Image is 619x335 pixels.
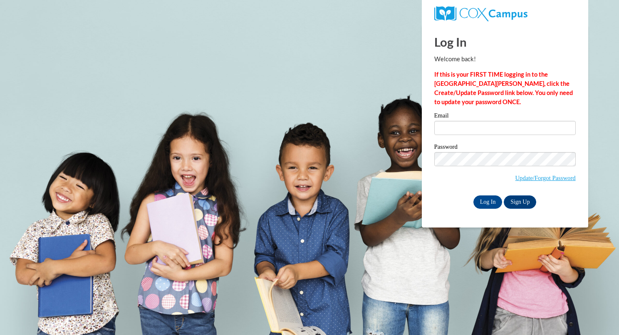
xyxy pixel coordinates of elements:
[434,144,576,152] label: Password
[434,33,576,50] h1: Log In
[434,112,576,121] label: Email
[434,6,576,21] a: COX Campus
[434,55,576,64] p: Welcome back!
[434,6,527,21] img: COX Campus
[515,175,576,181] a: Update/Forgot Password
[473,195,503,209] input: Log In
[434,71,573,105] strong: If this is your FIRST TIME logging in to the [GEOGRAPHIC_DATA][PERSON_NAME], click the Create/Upd...
[504,195,536,209] a: Sign Up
